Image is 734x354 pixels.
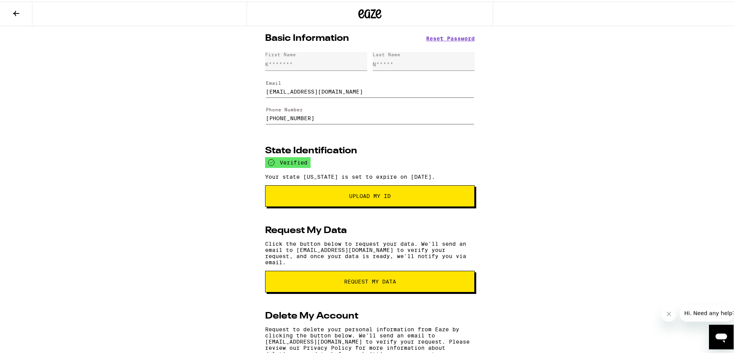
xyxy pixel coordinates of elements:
[265,310,358,319] h2: Delete My Account
[266,79,281,84] label: Email
[349,192,391,197] span: Upload My ID
[709,323,734,348] iframe: Button to launch messaging window
[680,303,734,320] iframe: Message from company
[426,34,475,40] button: Reset Password
[266,106,303,111] label: Phone Number
[5,5,55,12] span: Hi. Need any help?
[265,225,347,234] h2: Request My Data
[265,50,296,55] div: First Name
[265,184,475,205] button: Upload My ID
[265,269,475,291] button: request my data
[265,72,475,99] form: Edit Email Address
[265,239,475,264] p: Click the button below to request your data. We'll send an email to [EMAIL_ADDRESS][DOMAIN_NAME] ...
[373,50,400,55] div: Last Name
[265,172,475,178] p: Your state [US_STATE] is set to expire on [DATE].
[661,305,677,320] iframe: Close message
[265,99,475,126] form: Edit Phone Number
[344,277,396,283] span: request my data
[265,156,311,166] div: verified
[265,32,349,42] h2: Basic Information
[265,145,357,154] h2: State Identification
